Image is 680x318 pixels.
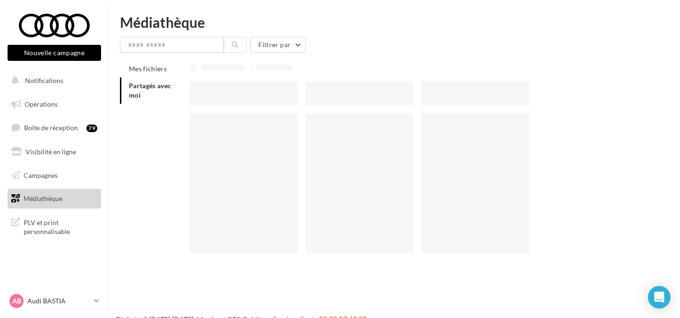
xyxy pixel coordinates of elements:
span: Boîte de réception [24,124,78,132]
div: Médiathèque [120,15,669,29]
button: Notifications [6,71,99,91]
span: PLV et print personnalisable [24,216,97,236]
span: Mes fichiers [129,65,167,73]
span: Partagés avec moi [129,82,171,99]
button: Filtrer par [250,37,306,53]
a: Campagnes [6,166,103,185]
button: Nouvelle campagne [8,45,101,61]
a: PLV et print personnalisable [6,212,103,240]
a: Opérations [6,94,103,114]
a: AB Audi BASTIA [8,292,101,310]
span: AB [12,296,21,306]
span: Médiathèque [24,194,62,202]
span: Campagnes [24,171,58,179]
a: Médiathèque [6,189,103,209]
a: Visibilité en ligne [6,142,103,162]
span: Visibilité en ligne [25,148,76,156]
span: Notifications [25,76,63,84]
span: Opérations [25,100,58,108]
p: Audi BASTIA [27,296,90,306]
a: Boîte de réception79 [6,117,103,138]
div: 79 [86,125,97,132]
div: Open Intercom Messenger [648,286,671,309]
